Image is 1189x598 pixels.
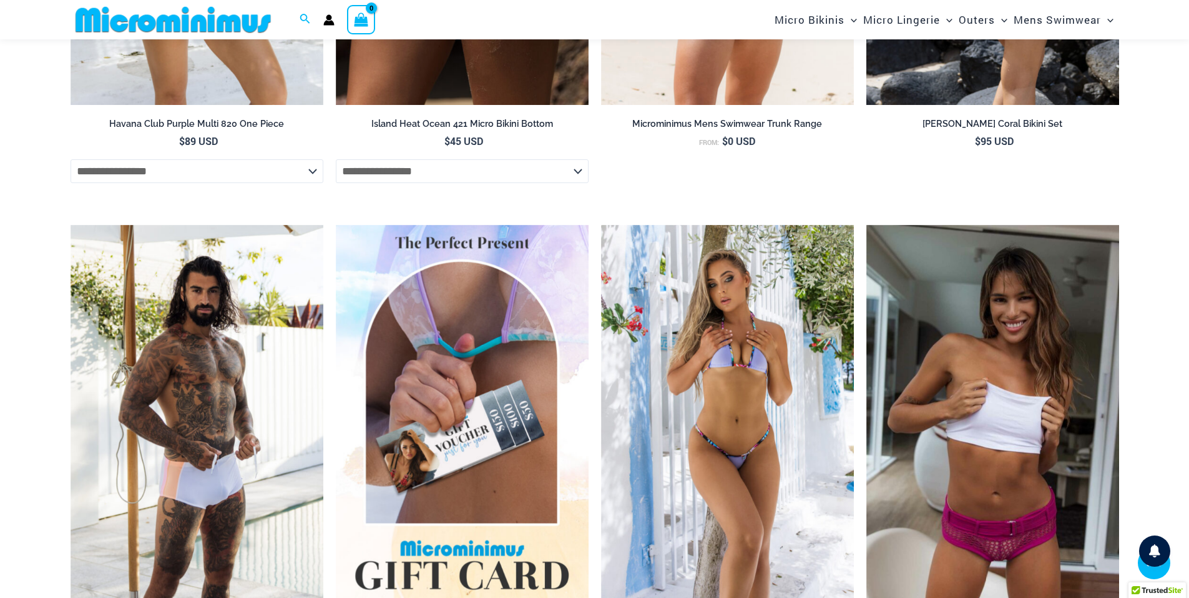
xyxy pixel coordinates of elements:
[940,4,952,36] span: Menu Toggle
[71,118,323,130] h2: Havana Club Purple Multi 820 One Piece
[699,138,719,147] span: From:
[179,134,218,147] bdi: 89 USD
[71,6,276,34] img: MM SHOP LOGO FLAT
[444,134,483,147] bdi: 45 USD
[323,14,335,26] a: Account icon link
[775,4,844,36] span: Micro Bikinis
[995,4,1007,36] span: Menu Toggle
[336,118,589,130] h2: Island Heat Ocean 421 Micro Bikini Bottom
[601,118,854,130] h2: Microminimus Mens Swimwear Trunk Range
[722,134,728,147] span: $
[770,2,1119,37] nav: Site Navigation
[1010,4,1117,36] a: Mens SwimwearMenu ToggleMenu Toggle
[956,4,1010,36] a: OutersMenu ToggleMenu Toggle
[975,134,1014,147] bdi: 95 USD
[300,12,311,28] a: Search icon link
[975,134,981,147] span: $
[1101,4,1113,36] span: Menu Toggle
[444,134,450,147] span: $
[844,4,857,36] span: Menu Toggle
[347,5,376,34] a: View Shopping Cart, empty
[601,118,854,134] a: Microminimus Mens Swimwear Trunk Range
[866,118,1119,134] a: [PERSON_NAME] Coral Bikini Set
[179,134,185,147] span: $
[771,4,860,36] a: Micro BikinisMenu ToggleMenu Toggle
[1014,4,1101,36] span: Mens Swimwear
[860,4,956,36] a: Micro LingerieMenu ToggleMenu Toggle
[722,134,755,147] bdi: 0 USD
[959,4,995,36] span: Outers
[866,118,1119,130] h2: [PERSON_NAME] Coral Bikini Set
[71,118,323,134] a: Havana Club Purple Multi 820 One Piece
[863,4,940,36] span: Micro Lingerie
[336,118,589,134] a: Island Heat Ocean 421 Micro Bikini Bottom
